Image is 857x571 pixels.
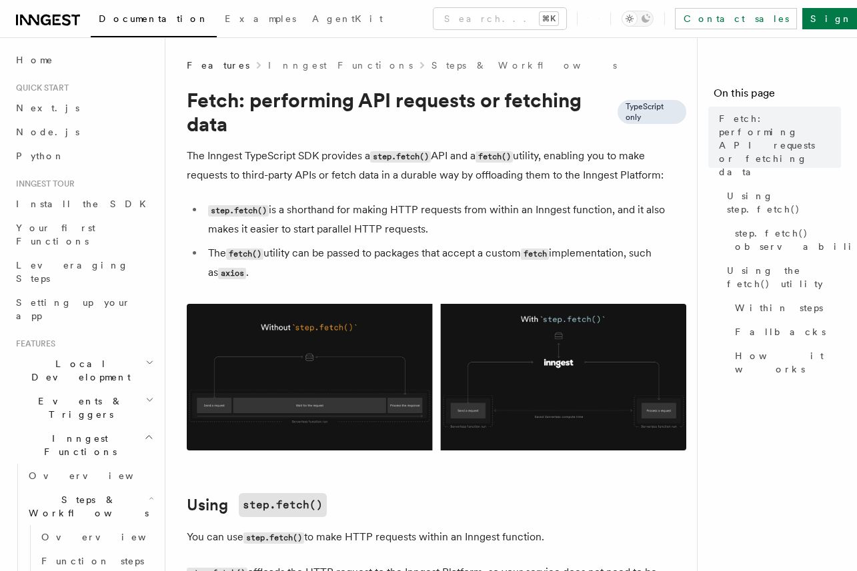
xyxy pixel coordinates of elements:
a: Within steps [730,296,841,320]
a: Contact sales [675,8,797,29]
code: fetch() [476,151,513,163]
img: Using Fetch offloads the HTTP request to the Inngest Platform [187,304,686,450]
span: Next.js [16,103,79,113]
span: Examples [225,13,296,24]
a: Node.js [11,120,157,144]
code: axios [218,268,246,279]
button: Steps & Workflows [23,488,157,525]
span: Inngest tour [11,179,75,189]
a: Using step.fetch() [722,184,841,221]
span: How it works [735,349,841,376]
span: Node.js [16,127,79,137]
span: Python [16,151,65,161]
button: Inngest Functions [11,426,157,464]
span: Leveraging Steps [16,260,129,284]
a: AgentKit [304,4,391,36]
a: Fetch: performing API requests or fetching data [714,107,841,184]
a: Fallbacks [730,320,841,344]
a: step.fetch() observability [730,221,841,259]
span: Inngest Functions [11,432,144,458]
button: Search...⌘K [434,8,566,29]
button: Events & Triggers [11,389,157,426]
span: Fallbacks [735,325,826,338]
span: Documentation [99,13,209,24]
p: You can use to make HTTP requests within an Inngest function. [187,528,686,547]
span: Your first Functions [16,223,95,247]
li: is a shorthand for making HTTP requests from within an Inngest function, and it also makes it eas... [204,201,686,239]
span: Install the SDK [16,199,154,209]
a: Your first Functions [11,216,157,253]
span: Using the fetch() utility [727,264,841,290]
span: Function steps [41,556,144,566]
a: Overview [23,464,157,488]
a: Inngest Functions [268,59,413,72]
li: The utility can be passed to packages that accept a custom implementation, such as . [204,244,686,283]
span: Using step.fetch() [727,189,841,216]
span: Steps & Workflows [23,493,149,520]
code: step.fetch() [370,151,431,163]
a: Usingstep.fetch() [187,493,327,517]
span: Features [11,338,55,349]
span: Home [16,53,53,67]
span: Quick start [11,83,69,93]
code: step.fetch() [208,205,269,217]
button: Local Development [11,352,157,389]
span: Overview [41,532,179,542]
a: Leveraging Steps [11,253,157,290]
a: Documentation [91,4,217,37]
code: step.fetch() [239,493,327,517]
a: Home [11,48,157,72]
code: step.fetch() [243,532,304,544]
kbd: ⌘K [540,12,558,25]
code: fetch() [226,249,263,260]
span: Overview [29,470,166,481]
a: Install the SDK [11,192,157,216]
span: AgentKit [312,13,383,24]
span: Within steps [735,301,823,314]
a: How it works [730,344,841,381]
a: Overview [36,525,157,549]
button: Toggle dark mode [622,11,654,27]
h1: Fetch: performing API requests or fetching data [187,88,686,136]
a: Examples [217,4,304,36]
a: Next.js [11,96,157,120]
span: Local Development [11,357,145,384]
span: TypeScript only [626,101,678,123]
a: Setting up your app [11,290,157,328]
h4: On this page [714,85,841,107]
a: Python [11,144,157,168]
code: fetch [521,249,549,260]
span: Setting up your app [16,297,131,321]
span: Features [187,59,249,72]
a: Using the fetch() utility [722,259,841,296]
span: Events & Triggers [11,394,145,421]
p: The Inngest TypeScript SDK provides a API and a utility, enabling you to make requests to third-p... [187,147,686,185]
span: Fetch: performing API requests or fetching data [719,112,841,179]
a: Steps & Workflows [432,59,617,72]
